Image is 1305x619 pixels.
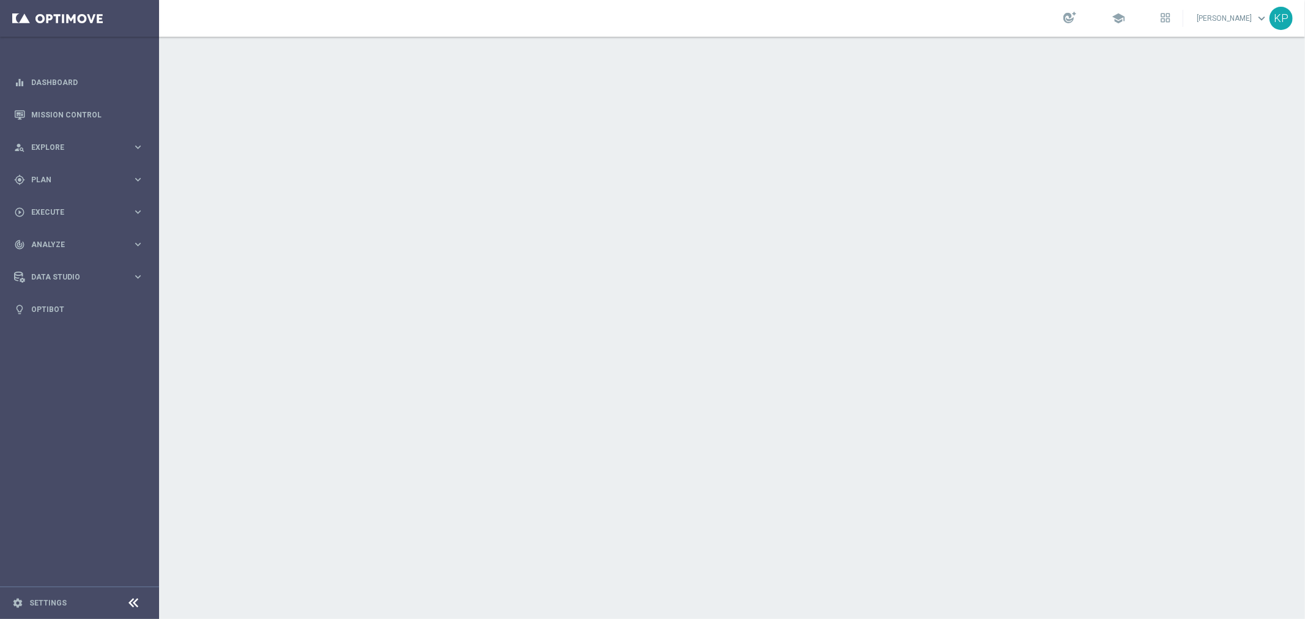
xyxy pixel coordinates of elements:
[13,272,144,282] button: Data Studio keyboard_arrow_right
[31,144,132,151] span: Explore
[13,143,144,152] button: person_search Explore keyboard_arrow_right
[14,293,144,325] div: Optibot
[14,207,25,218] i: play_circle_outline
[14,174,132,185] div: Plan
[14,207,132,218] div: Execute
[1255,12,1268,25] span: keyboard_arrow_down
[132,271,144,283] i: keyboard_arrow_right
[31,241,132,248] span: Analyze
[132,206,144,218] i: keyboard_arrow_right
[1195,9,1270,28] a: [PERSON_NAME]keyboard_arrow_down
[29,599,67,607] a: Settings
[14,272,132,283] div: Data Studio
[14,77,25,88] i: equalizer
[13,175,144,185] button: gps_fixed Plan keyboard_arrow_right
[13,110,144,120] button: Mission Control
[13,78,144,87] button: equalizer Dashboard
[31,66,144,98] a: Dashboard
[13,240,144,250] button: track_changes Analyze keyboard_arrow_right
[14,66,144,98] div: Dashboard
[14,304,25,315] i: lightbulb
[13,305,144,314] button: lightbulb Optibot
[14,98,144,131] div: Mission Control
[31,176,132,183] span: Plan
[132,239,144,250] i: keyboard_arrow_right
[31,98,144,131] a: Mission Control
[14,174,25,185] i: gps_fixed
[31,273,132,281] span: Data Studio
[14,239,25,250] i: track_changes
[31,293,144,325] a: Optibot
[31,209,132,216] span: Execute
[14,239,132,250] div: Analyze
[132,141,144,153] i: keyboard_arrow_right
[1270,7,1293,30] div: KP
[13,207,144,217] button: play_circle_outline Execute keyboard_arrow_right
[1112,12,1125,25] span: school
[132,174,144,185] i: keyboard_arrow_right
[14,142,25,153] i: person_search
[14,142,132,153] div: Explore
[12,598,23,609] i: settings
